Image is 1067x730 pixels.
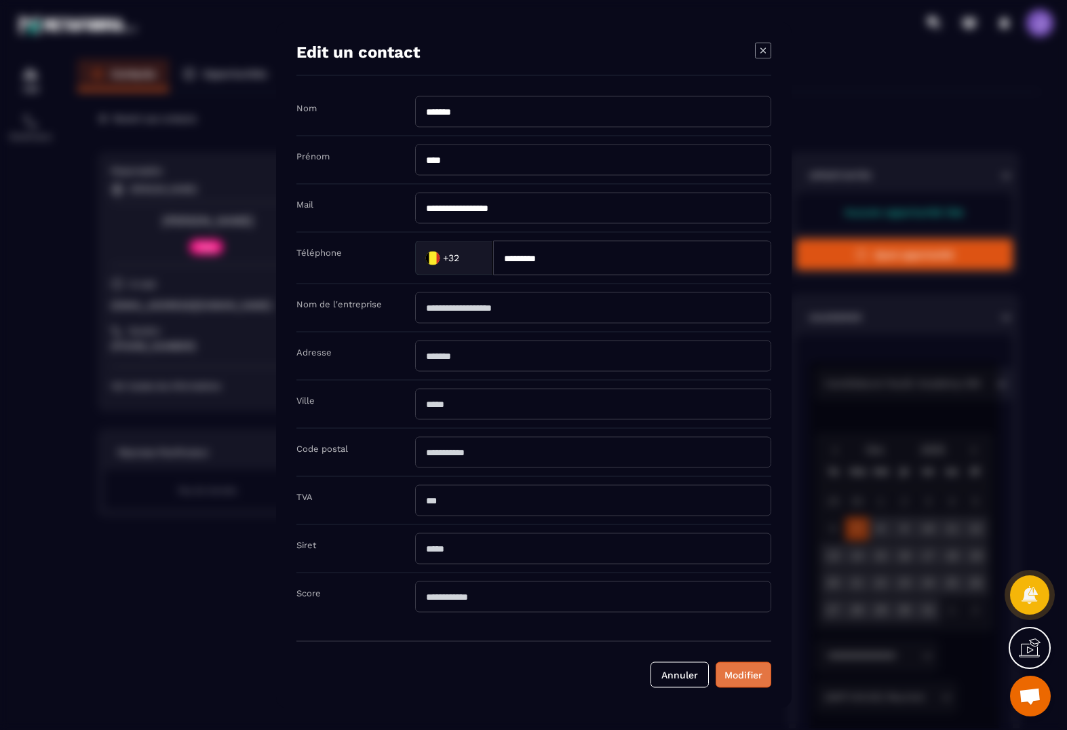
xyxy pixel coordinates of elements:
[296,347,332,358] label: Adresse
[716,662,771,688] button: Modifier
[296,299,382,309] label: Nom de l'entreprise
[419,244,446,271] img: Country Flag
[296,540,316,550] label: Siret
[296,396,315,406] label: Ville
[296,588,321,598] label: Score
[1010,676,1051,716] div: Ouvrir le chat
[296,248,342,258] label: Téléphone
[442,251,459,265] span: +32
[296,492,313,502] label: TVA
[415,241,493,275] div: Search for option
[296,43,420,62] h4: Edit un contact
[462,248,479,268] input: Search for option
[296,199,313,210] label: Mail
[296,444,348,454] label: Code postal
[296,151,330,161] label: Prénom
[296,103,317,113] label: Nom
[651,662,709,688] button: Annuler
